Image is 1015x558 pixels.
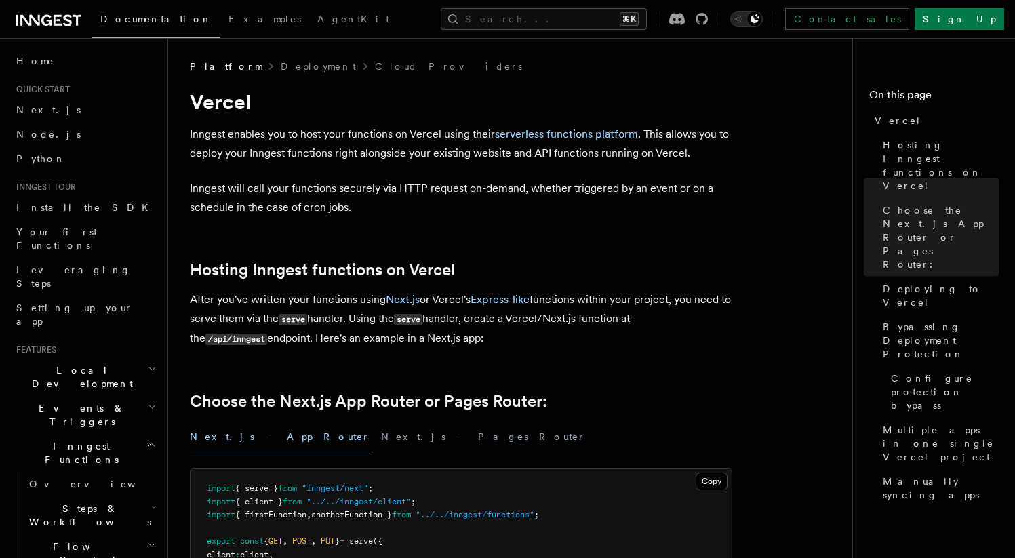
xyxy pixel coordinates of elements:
[11,195,159,220] a: Install the SDK
[264,536,268,546] span: {
[394,314,422,325] code: serve
[302,483,368,493] span: "inngest/next"
[375,60,522,73] a: Cloud Providers
[235,497,283,506] span: { client }
[883,138,999,193] span: Hosting Inngest functions on Vercel
[11,122,159,146] a: Node.js
[207,536,235,546] span: export
[190,125,732,163] p: Inngest enables you to host your functions on Vercel using their . This allows you to deploy your...
[207,497,235,506] span: import
[875,114,921,127] span: Vercel
[883,475,999,502] span: Manually syncing apps
[283,497,302,506] span: from
[11,344,56,355] span: Features
[340,536,344,546] span: =
[11,98,159,122] a: Next.js
[306,497,411,506] span: "../../inngest/client"
[306,510,311,519] span: ,
[883,423,999,464] span: Multiple apps in one single Vercel project
[24,472,159,496] a: Overview
[877,315,999,366] a: Bypassing Deployment Protection
[495,127,638,140] a: serverless functions platform
[207,510,235,519] span: import
[278,483,297,493] span: from
[29,479,169,490] span: Overview
[16,264,131,289] span: Leveraging Steps
[877,418,999,469] a: Multiple apps in one single Vercel project
[891,372,999,412] span: Configure protection bypass
[16,302,133,327] span: Setting up your app
[321,536,335,546] span: PUT
[915,8,1004,30] a: Sign Up
[11,401,148,429] span: Events & Triggers
[730,11,763,27] button: Toggle dark mode
[368,483,373,493] span: ;
[190,290,732,348] p: After you've written your functions using or Vercel's functions within your project, you need to ...
[279,314,307,325] code: serve
[16,54,54,68] span: Home
[11,396,159,434] button: Events & Triggers
[235,483,278,493] span: { serve }
[309,4,397,37] a: AgentKit
[292,536,311,546] span: POST
[386,293,420,306] a: Next.js
[411,497,416,506] span: ;
[228,14,301,24] span: Examples
[268,536,283,546] span: GET
[16,153,66,164] span: Python
[190,179,732,217] p: Inngest will call your functions securely via HTTP request on-demand, whether triggered by an eve...
[11,182,76,193] span: Inngest tour
[11,439,146,466] span: Inngest Functions
[883,282,999,309] span: Deploying to Vercel
[16,226,97,251] span: Your first Functions
[441,8,647,30] button: Search...⌘K
[471,293,530,306] a: Express-like
[205,334,267,345] code: /api/inngest
[100,14,212,24] span: Documentation
[869,87,999,108] h4: On this page
[877,469,999,507] a: Manually syncing apps
[883,320,999,361] span: Bypassing Deployment Protection
[11,363,148,391] span: Local Development
[317,14,389,24] span: AgentKit
[16,104,81,115] span: Next.js
[283,536,287,546] span: ,
[190,392,547,411] a: Choose the Next.js App Router or Pages Router:
[335,536,340,546] span: }
[220,4,309,37] a: Examples
[416,510,534,519] span: "../../inngest/functions"
[869,108,999,133] a: Vercel
[392,510,411,519] span: from
[92,4,220,38] a: Documentation
[11,358,159,396] button: Local Development
[311,536,316,546] span: ,
[877,277,999,315] a: Deploying to Vercel
[11,258,159,296] a: Leveraging Steps
[311,510,392,519] span: anotherFunction }
[240,536,264,546] span: const
[877,133,999,198] a: Hosting Inngest functions on Vercel
[16,202,157,213] span: Install the SDK
[281,60,356,73] a: Deployment
[373,536,382,546] span: ({
[235,510,306,519] span: { firstFunction
[190,260,455,279] a: Hosting Inngest functions on Vercel
[11,220,159,258] a: Your first Functions
[190,89,732,114] h1: Vercel
[190,422,370,452] button: Next.js - App Router
[11,84,70,95] span: Quick start
[877,198,999,277] a: Choose the Next.js App Router or Pages Router:
[207,483,235,493] span: import
[620,12,639,26] kbd: ⌘K
[885,366,999,418] a: Configure protection bypass
[11,296,159,334] a: Setting up your app
[24,502,151,529] span: Steps & Workflows
[534,510,539,519] span: ;
[16,129,81,140] span: Node.js
[24,496,159,534] button: Steps & Workflows
[11,49,159,73] a: Home
[785,8,909,30] a: Contact sales
[190,60,262,73] span: Platform
[349,536,373,546] span: serve
[11,434,159,472] button: Inngest Functions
